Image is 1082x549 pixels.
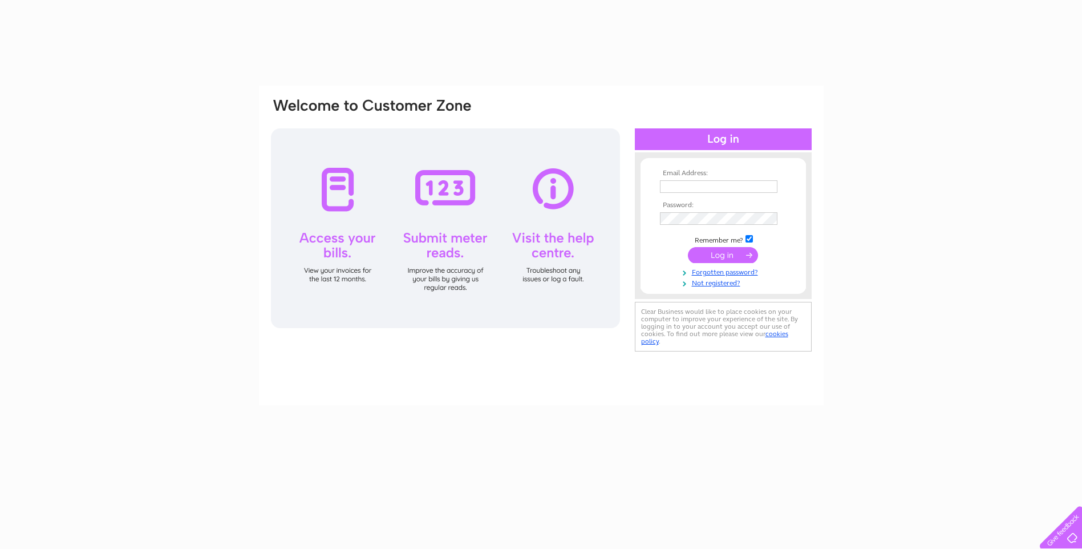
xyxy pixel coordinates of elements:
[660,266,789,277] a: Forgotten password?
[657,233,789,245] td: Remember me?
[657,201,789,209] th: Password:
[688,247,758,263] input: Submit
[641,330,788,345] a: cookies policy
[635,302,812,352] div: Clear Business would like to place cookies on your computer to improve your experience of the sit...
[660,277,789,288] a: Not registered?
[657,169,789,177] th: Email Address:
